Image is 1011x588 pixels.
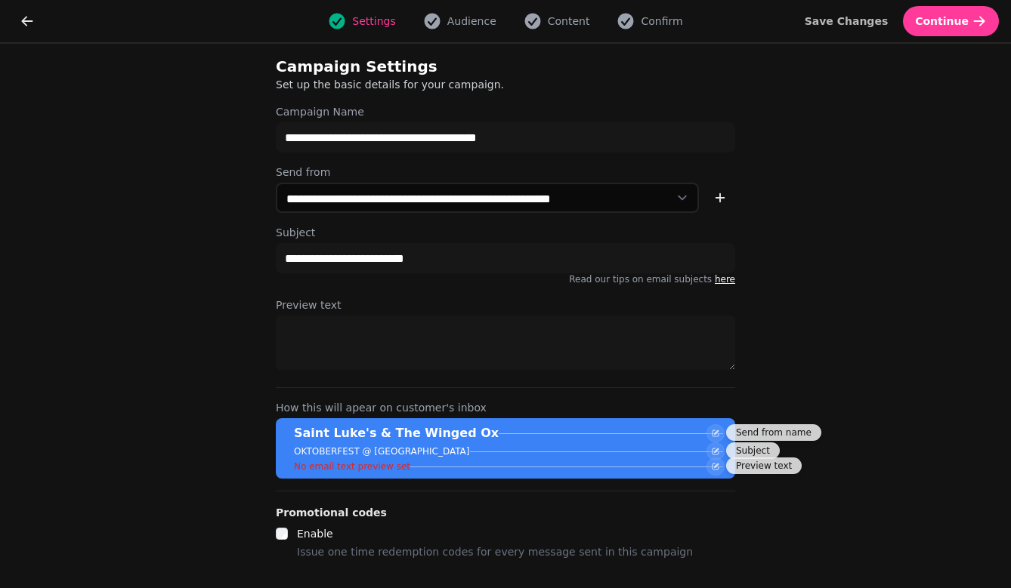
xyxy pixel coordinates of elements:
label: Preview text [276,297,735,312]
p: Issue one time redemption codes for every message sent in this campaign [297,543,693,561]
div: Send from name [726,424,821,441]
span: Audience [447,14,496,29]
label: How this will apear on customer's inbox [276,400,735,415]
button: Save Changes [793,6,901,36]
span: Continue [915,16,969,26]
p: No email text preview set [294,460,410,473]
div: Subject [726,442,780,459]
button: go back [12,6,42,36]
span: Settings [352,14,395,29]
p: Read our tips on email subjects [276,273,735,285]
p: Saint Luke's & The Winged Ox [294,424,499,442]
span: Content [548,14,590,29]
legend: Promotional codes [276,503,387,522]
label: Send from [276,165,735,180]
span: Confirm [641,14,682,29]
span: Save Changes [805,16,889,26]
label: Enable [297,528,333,540]
label: Campaign Name [276,104,735,119]
label: Subject [276,225,735,240]
a: here [715,274,735,285]
button: Continue [903,6,999,36]
div: Preview text [726,457,802,474]
p: OKTOBERFEST @ [GEOGRAPHIC_DATA] [294,445,470,457]
p: Set up the basic details for your campaign. [276,77,663,92]
h2: Campaign Settings [276,56,566,77]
